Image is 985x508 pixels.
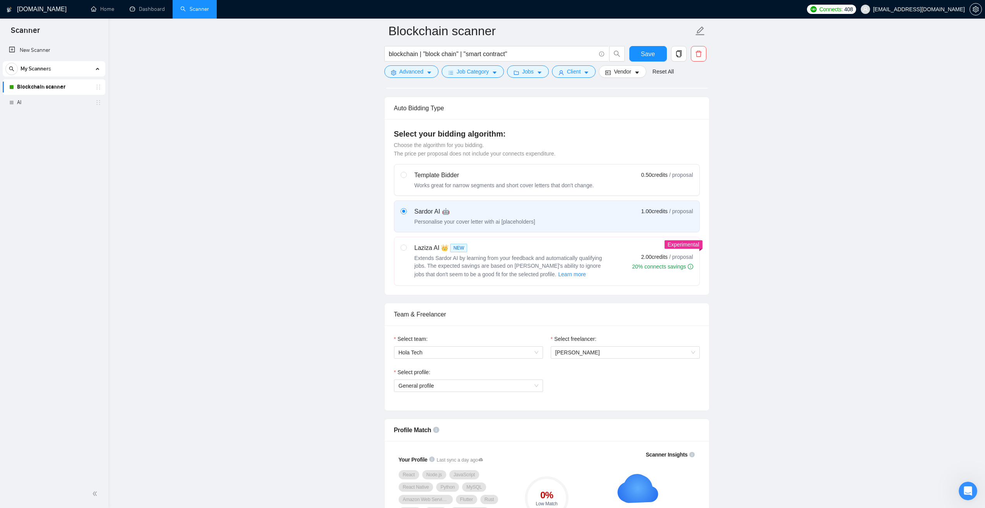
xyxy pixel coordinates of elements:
[646,452,687,457] span: Scanner Insights
[609,46,625,62] button: search
[92,490,100,498] span: double-left
[5,25,46,41] span: Scanner
[415,218,535,226] div: Personalise your cover letter with ai [placeholders]
[492,70,497,75] span: caret-down
[558,270,586,279] button: Laziza AI NEWExtends Sardor AI by learning from your feedback and automatically qualifying jobs. ...
[394,335,428,343] label: Select team:
[448,70,454,75] span: bars
[551,335,596,343] label: Select freelancer:
[558,70,564,75] span: user
[415,171,594,180] div: Template Bidder
[415,207,535,216] div: Sardor AI 🤖
[17,95,91,110] a: AI
[384,65,439,78] button: settingAdvancedcaret-down
[399,347,538,358] span: Hola Tech
[555,349,600,356] span: [PERSON_NAME]
[6,66,17,72] span: search
[3,43,105,58] li: New Scanner
[629,46,667,62] button: Save
[599,65,646,78] button: idcardVendorcaret-down
[394,427,432,433] span: Profile Match
[669,171,693,179] span: / proposal
[537,70,542,75] span: caret-down
[454,472,475,478] span: JavaScript
[415,243,608,253] div: Laziza AI
[641,207,668,216] span: 1.00 credits
[689,452,695,457] span: info-circle
[3,61,105,110] li: My Scanners
[433,427,439,433] span: info-circle
[605,70,611,75] span: idcard
[610,50,624,57] span: search
[970,3,982,15] button: setting
[415,255,602,277] span: Extends Sardor AI by learning from your feedback and automatically qualifying jobs. The expected ...
[671,46,687,62] button: copy
[691,46,706,62] button: delete
[688,264,693,269] span: info-circle
[819,5,843,14] span: Connects:
[844,5,853,14] span: 408
[599,51,604,56] span: info-circle
[21,61,51,77] span: My Scanners
[95,99,101,106] span: holder
[441,243,449,253] span: 👑
[614,67,631,76] span: Vendor
[641,253,668,261] span: 2.00 credits
[460,496,473,503] span: Flutter
[584,70,589,75] span: caret-down
[691,50,706,57] span: delete
[485,496,494,503] span: Rust
[130,6,165,12] a: dashboardDashboard
[442,65,504,78] button: barsJob Categorycaret-down
[399,67,423,76] span: Advanced
[389,49,596,59] input: Search Freelance Jobs...
[427,70,432,75] span: caret-down
[5,63,18,75] button: search
[95,84,101,90] span: holder
[634,70,640,75] span: caret-down
[695,26,705,36] span: edit
[669,207,693,215] span: / proposal
[514,70,519,75] span: folder
[394,142,556,157] span: Choose the algorithm for you bidding. The price per proposal does not include your connects expen...
[567,67,581,76] span: Client
[91,6,114,12] a: homeHome
[641,49,655,59] span: Save
[669,253,693,261] span: / proposal
[525,491,569,500] div: 0 %
[403,496,449,503] span: Amazon Web Services
[959,482,977,500] iframe: Intercom live chat
[466,484,482,490] span: MySQL
[9,43,99,58] a: New Scanner
[450,244,467,252] span: NEW
[525,501,569,506] div: Low Match
[415,181,594,189] div: Works great for narrow segments and short cover letters that don't change.
[440,484,455,490] span: Python
[180,6,209,12] a: searchScanner
[641,171,668,179] span: 0.50 credits
[17,79,91,95] a: Blockchain scanner
[394,97,700,119] div: Auto Bidding Type
[389,21,694,41] input: Scanner name...
[970,6,982,12] a: setting
[457,67,489,76] span: Job Category
[552,65,596,78] button: userClientcaret-down
[403,472,415,478] span: React
[394,303,700,325] div: Team & Freelancer
[391,70,396,75] span: setting
[429,457,435,462] span: info-circle
[427,472,442,478] span: Node.js
[632,263,693,270] div: 20% connects savings
[668,241,699,248] span: Experimental
[437,457,483,464] span: Last sync a day ago
[810,6,817,12] img: upwork-logo.png
[399,380,538,392] span: General profile
[863,7,868,12] span: user
[394,128,700,139] h4: Select your bidding algorithm:
[403,484,429,490] span: React Native
[653,67,674,76] a: Reset All
[522,67,534,76] span: Jobs
[399,457,428,463] span: Your Profile
[672,50,686,57] span: copy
